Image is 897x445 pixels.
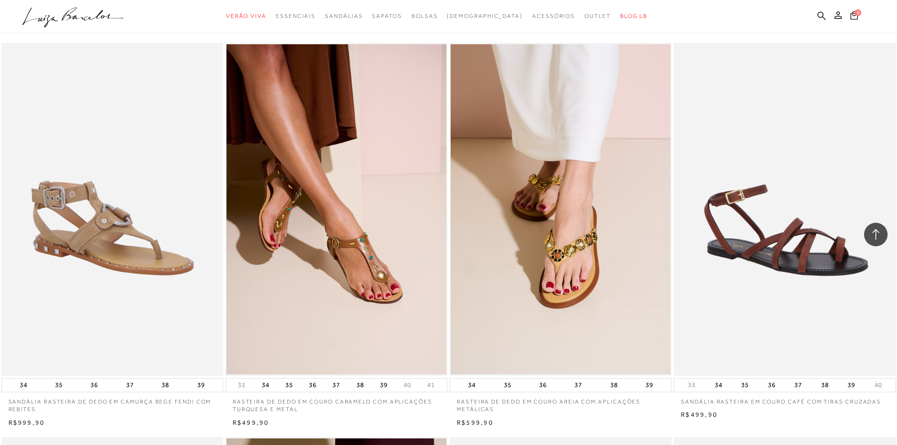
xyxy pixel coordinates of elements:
a: noSubCategoriesText [584,8,611,25]
button: 34 [712,379,725,392]
button: 34 [465,379,478,392]
span: R$499,90 [233,419,269,426]
a: noSubCategoriesText [532,8,575,25]
a: RASTEIRA DE DEDO EM COURO CARAMELO COM APLICAÇÕES TURQUESA E METAL [226,392,447,414]
button: 38 [607,379,621,392]
span: Sapatos [372,13,402,19]
button: 39 [377,379,390,392]
span: Verão Viva [226,13,267,19]
span: R$599,90 [457,419,493,426]
span: [DEMOGRAPHIC_DATA] [447,13,523,19]
span: Essenciais [276,13,315,19]
button: 36 [765,379,778,392]
span: 0 [855,9,861,16]
button: 37 [123,379,137,392]
button: 37 [330,379,343,392]
a: noSubCategoriesText [447,8,523,25]
button: 39 [845,379,858,392]
button: 38 [159,379,172,392]
button: 35 [501,379,514,392]
span: Acessórios [532,13,575,19]
button: 37 [792,379,805,392]
span: BLOG LB [620,13,647,19]
a: SANDÁLIA RASTEIRA DE DEDO EM CAMURÇA BEGE FENDI COM REBITES [1,392,223,414]
span: R$999,90 [8,419,45,426]
button: 38 [818,379,832,392]
span: Outlet [584,13,611,19]
button: 38 [354,379,367,392]
span: R$499,90 [681,411,718,418]
img: RASTEIRA DE DEDO EM COURO AREIA COM APLICAÇÕES METÁLICAS [451,44,671,374]
button: 33 [685,380,698,389]
button: 39 [194,379,208,392]
a: noSubCategoriesText [226,8,267,25]
button: 35 [52,379,65,392]
button: 36 [88,379,101,392]
button: 40 [872,380,885,389]
a: noSubCategoriesText [412,8,438,25]
button: 36 [536,379,550,392]
a: noSubCategoriesText [325,8,363,25]
a: noSubCategoriesText [372,8,402,25]
span: Bolsas [412,13,438,19]
button: 0 [848,10,861,23]
button: 36 [306,379,319,392]
span: Sandálias [325,13,363,19]
img: RASTEIRA DE DEDO EM COURO CARAMELO COM APLICAÇÕES TURQUESA E METAL [226,44,446,374]
button: 35 [283,379,296,392]
a: SANDÁLIA RASTEIRA EM COURO CAFÉ COM TIRAS CRUZADAS [674,392,896,406]
button: 33 [235,380,248,389]
button: 41 [424,380,437,389]
button: 35 [738,379,752,392]
button: 40 [401,380,414,389]
img: SANDÁLIA RASTEIRA DE DEDO EM CAMURÇA BEGE FENDI COM REBITES [2,44,222,374]
a: RASTEIRA DE DEDO EM COURO AREIA COM APLICAÇÕES METÁLICAS [450,392,671,414]
img: SANDÁLIA RASTEIRA EM COURO CAFÉ COM TIRAS CRUZADAS [675,44,895,374]
button: 39 [643,379,656,392]
button: 34 [17,379,30,392]
a: noSubCategoriesText [276,8,315,25]
button: 37 [572,379,585,392]
a: BLOG LB [620,8,647,25]
button: 34 [259,379,272,392]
